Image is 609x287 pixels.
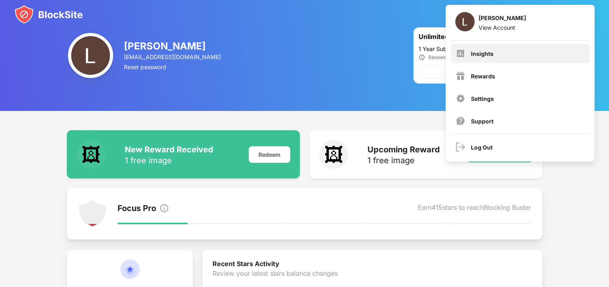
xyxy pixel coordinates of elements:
div: View Account [479,24,526,31]
div: Recent Stars Activity [212,260,532,269]
div: Unlimited plan [419,33,504,42]
div: Reset password [124,64,222,70]
div: 1 free image [125,156,213,164]
div: [PERSON_NAME] [124,40,222,52]
div: [PERSON_NAME] [479,14,526,24]
img: support.svg [456,116,465,126]
div: Redeem [249,146,290,163]
div: Renews on [DATE] [428,54,470,60]
div: Support [471,118,493,125]
img: menu-settings.svg [456,94,465,103]
img: clock_ic.svg [419,54,425,61]
div: Earn 415 stars to reach Blocking Buster [418,203,531,215]
div: 1 Year Subscription | 3 Days Trial Period [419,45,537,52]
div: Focus Pro [118,203,156,215]
div: 🖼 [76,140,105,169]
img: menu-rewards.svg [456,71,465,81]
div: 1 free image [367,156,440,164]
div: Settings [471,95,494,102]
div: Rewards [471,73,495,80]
div: 🖼 [319,140,348,169]
img: blocksite-icon.svg [14,5,83,24]
img: ACg8ocICUJdeJiMlO5ihYAkI-DuPSQTaJh5dJv57B1dFbQeesWCZ3g=s96-c [455,12,475,31]
div: Upcoming Reward [367,145,440,154]
div: New Reward Received [125,145,213,154]
img: logout.svg [456,142,465,152]
img: info.svg [159,203,169,213]
img: ACg8ocICUJdeJiMlO5ihYAkI-DuPSQTaJh5dJv57B1dFbQeesWCZ3g=s96-c [68,33,113,78]
img: menu-insights.svg [456,49,465,58]
img: points-level-1.svg [78,199,107,228]
div: Log Out [471,144,493,151]
div: [EMAIL_ADDRESS][DOMAIN_NAME] [124,53,222,60]
div: Insights [471,50,493,57]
